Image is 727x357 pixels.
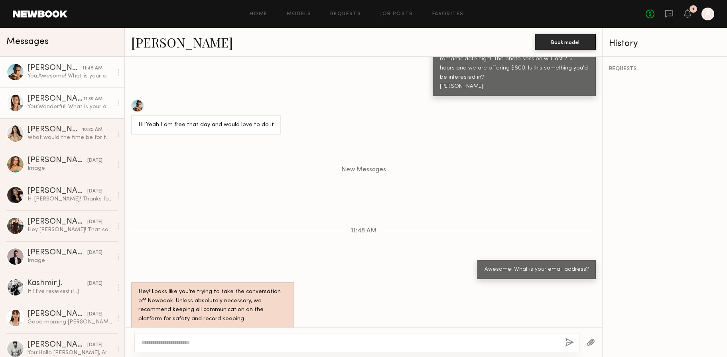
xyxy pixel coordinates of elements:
div: [PERSON_NAME] [28,64,82,72]
div: You: Hello [PERSON_NAME], Are you available for a restaurant photoshoot in [GEOGRAPHIC_DATA] on [... [28,349,112,357]
div: Hi [PERSON_NAME], I'm reaching out to models for a restaurant photoshoot in [GEOGRAPHIC_DATA] on ... [440,27,589,91]
div: [PERSON_NAME] [28,310,87,318]
div: 10:25 AM [82,126,102,134]
a: Favorites [432,12,464,17]
div: 11:39 AM [83,95,102,103]
a: [PERSON_NAME] [131,34,233,51]
div: [DATE] [87,280,102,288]
span: Messages [6,37,49,46]
span: New Messages [341,167,386,173]
div: [PERSON_NAME] [28,249,87,257]
div: [PERSON_NAME] [28,126,82,134]
div: Image [28,257,112,264]
div: Image [28,165,112,172]
div: [PERSON_NAME] [28,157,87,165]
div: [DATE] [87,249,102,257]
a: Job Posts [380,12,413,17]
div: Kashmir J. [28,280,87,288]
a: Models [287,12,311,17]
div: [PERSON_NAME] [28,95,83,103]
a: Requests [330,12,361,17]
div: 11:48 AM [82,65,102,72]
div: [PERSON_NAME] [28,187,87,195]
div: History [609,39,721,48]
div: Hi! I’ve received it :) [28,288,112,295]
div: [DATE] [87,157,102,165]
div: Hi! Yeah I am free that day and would love to do it [138,121,274,130]
a: A [701,8,714,20]
div: Hey [PERSON_NAME]! That sounds fun! I’m interested [28,226,112,234]
div: [PERSON_NAME] [28,341,87,349]
div: [DATE] [87,311,102,318]
div: Good morning [PERSON_NAME], Absolutely, I’ll take care of that [DATE]. I’ll send the QR code to y... [28,318,112,326]
span: 11:48 AM [351,228,376,234]
button: Book model [535,34,596,50]
a: Book model [535,38,596,45]
a: Home [250,12,268,17]
div: Hi [PERSON_NAME]! Thanks for reaching out, unfortunately I’m not available! x [28,195,112,203]
div: REQUESTS [609,66,721,72]
div: [DATE] [87,341,102,349]
div: Awesome! What is your email address? [485,265,589,274]
div: You: Awesome! What is your email address? [28,72,112,80]
div: What would the time be for the shoot? [28,134,112,141]
div: [PERSON_NAME] [28,218,87,226]
div: [DATE] [87,218,102,226]
div: Hey! Looks like you’re trying to take the conversation off Newbook. Unless absolutely necessary, ... [138,288,287,324]
div: [DATE] [87,188,102,195]
div: 1 [692,7,694,12]
div: You: Wonderful! What is your email address? [28,103,112,111]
